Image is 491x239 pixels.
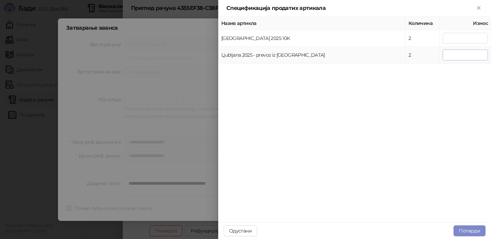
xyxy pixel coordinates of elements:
td: [GEOGRAPHIC_DATA] 2025 10K [219,30,406,47]
td: 2 [406,47,440,64]
td: Ljubljana 2025 - prevoz iz [GEOGRAPHIC_DATA] [219,47,406,64]
div: Спецификација продатих артикала [226,4,475,12]
button: Одустани [224,225,257,236]
th: Количина [406,17,440,30]
button: Потврди [453,225,486,236]
th: Назив артикла [219,17,406,30]
button: Close [475,4,483,12]
td: 2 [406,30,440,47]
th: Износ [440,17,491,30]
